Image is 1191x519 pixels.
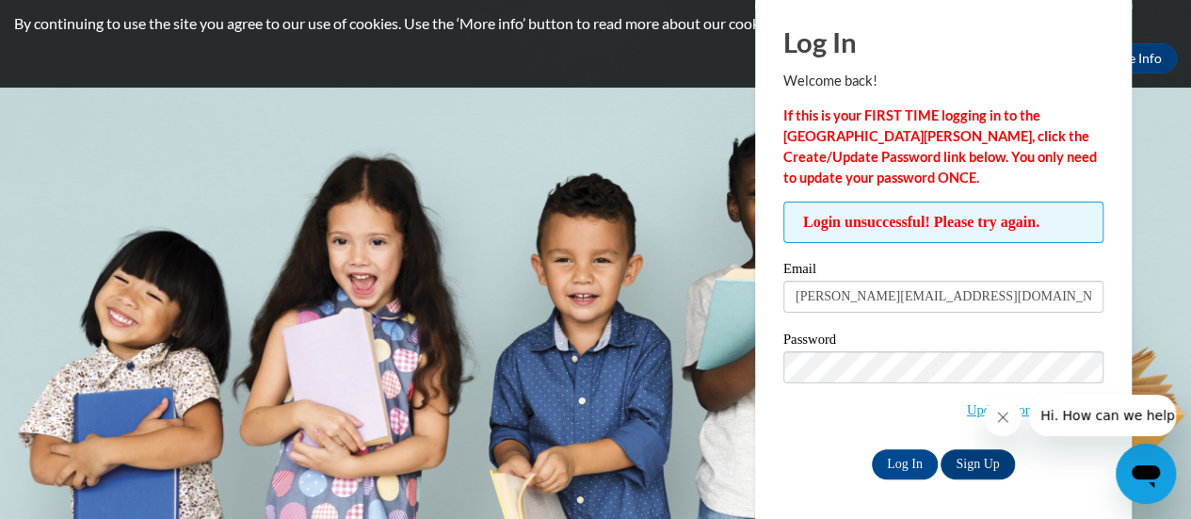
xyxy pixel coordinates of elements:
input: Log In [872,449,938,479]
a: More Info [1088,43,1177,73]
iframe: Button to launch messaging window [1116,444,1176,504]
strong: If this is your FIRST TIME logging in to the [GEOGRAPHIC_DATA][PERSON_NAME], click the Create/Upd... [783,107,1097,186]
span: Hi. How can we help? [11,13,153,28]
h1: Log In [783,23,1103,61]
span: Login unsuccessful! Please try again. [783,202,1103,243]
a: Sign Up [941,449,1014,479]
iframe: Message from company [1029,395,1176,436]
a: Update/Forgot Password [967,402,1103,417]
p: By continuing to use the site you agree to our use of cookies. Use the ‘More info’ button to read... [14,13,1177,34]
label: Password [783,332,1103,351]
iframe: Close message [984,398,1022,436]
p: Welcome back! [783,71,1103,91]
label: Email [783,262,1103,281]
